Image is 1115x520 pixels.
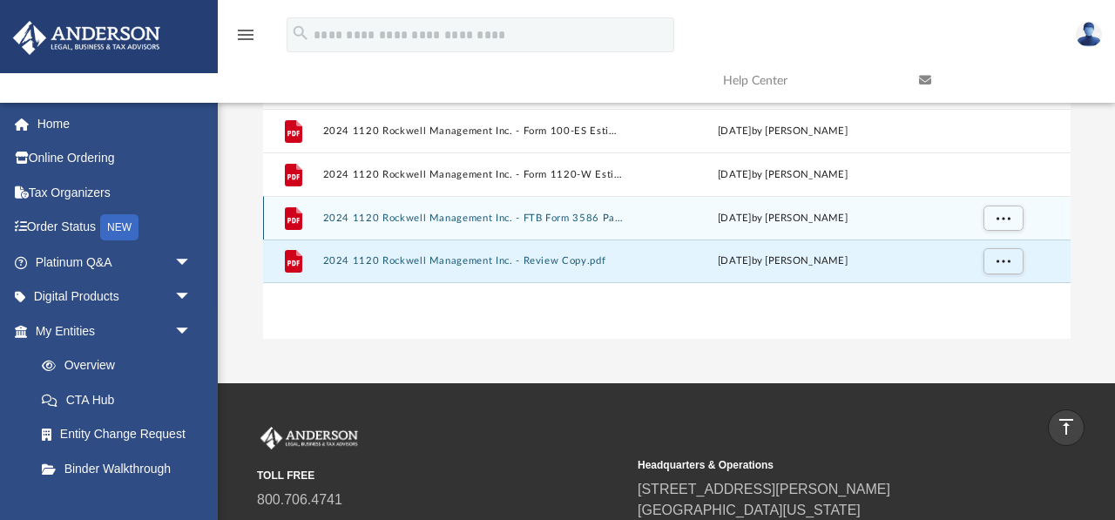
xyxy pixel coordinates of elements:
[1048,409,1085,446] a: vertical_align_top
[322,255,624,267] button: 2024 1120 Rockwell Management Inc. - Review Copy.pdf
[710,46,906,115] a: Help Center
[12,245,218,280] a: Platinum Q&Aarrow_drop_down
[632,210,933,226] div: [DATE] by [PERSON_NAME]
[257,492,342,507] a: 800.706.4741
[24,417,218,452] a: Entity Change Request
[291,24,310,43] i: search
[1076,22,1102,47] img: User Pic
[983,248,1023,274] button: More options
[8,21,166,55] img: Anderson Advisors Platinum Portal
[174,280,209,315] span: arrow_drop_down
[322,213,624,224] button: 2024 1120 Rockwell Management Inc. - FTB Form 3586 Payment Voucher.pdf
[632,166,933,182] div: [DATE] by [PERSON_NAME]
[638,457,1006,473] small: Headquarters & Operations
[12,106,218,141] a: Home
[12,280,218,314] a: Digital Productsarrow_drop_down
[24,382,218,417] a: CTA Hub
[24,451,218,486] a: Binder Walkthrough
[12,175,218,210] a: Tax Organizers
[235,33,256,45] a: menu
[24,348,218,383] a: Overview
[322,125,624,137] button: 2024 1120 Rockwell Management Inc. - Form 100-ES Estimated Tax Voucher.pdf
[12,210,218,246] a: Order StatusNEW
[12,314,218,348] a: My Entitiesarrow_drop_down
[12,141,218,176] a: Online Ordering
[632,123,933,138] div: [DATE] by [PERSON_NAME]
[632,253,933,269] div: [DATE] by [PERSON_NAME]
[257,427,362,449] img: Anderson Advisors Platinum Portal
[983,205,1023,231] button: More options
[100,214,139,240] div: NEW
[638,503,861,517] a: [GEOGRAPHIC_DATA][US_STATE]
[174,314,209,349] span: arrow_drop_down
[638,482,890,496] a: [STREET_ADDRESS][PERSON_NAME]
[322,169,624,180] button: 2024 1120 Rockwell Management Inc. - Form 1120-W Estimated Tax Voucher.pdf
[1056,416,1077,437] i: vertical_align_top
[257,468,625,483] small: TOLL FREE
[174,245,209,280] span: arrow_drop_down
[235,24,256,45] i: menu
